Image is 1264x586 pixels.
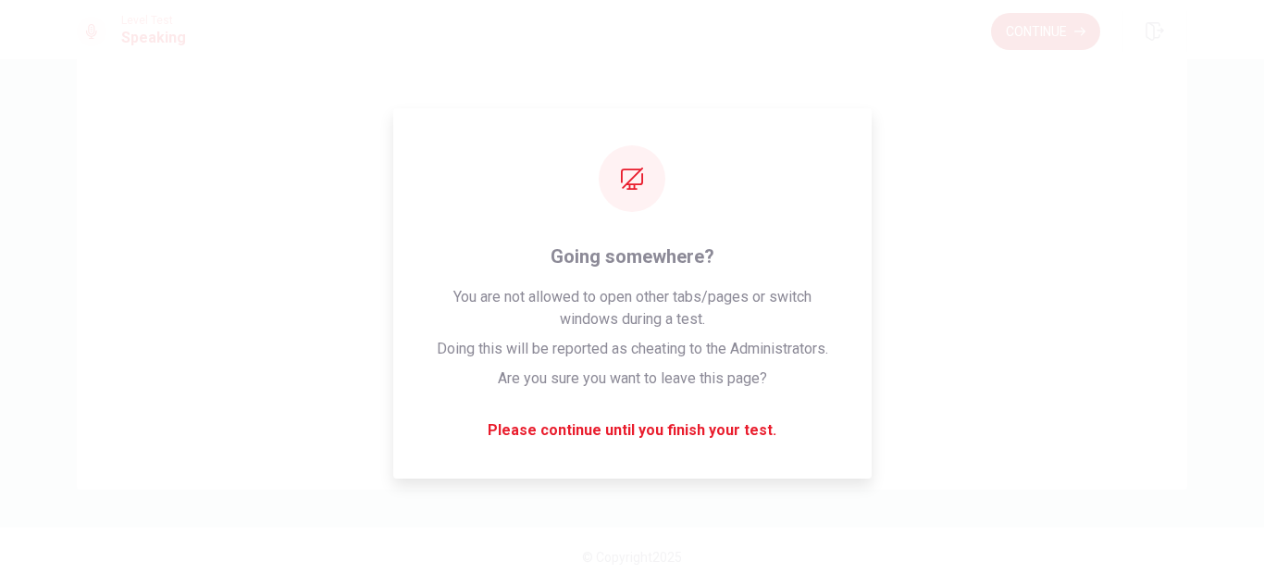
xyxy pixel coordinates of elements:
[121,14,186,27] span: Level Test
[121,27,186,49] h1: Speaking
[582,550,682,565] span: © Copyright 2025
[428,268,836,290] span: You have seen all of the questions in the Speaking section
[991,13,1100,50] button: Continue
[428,305,836,327] span: Click on continue to move on.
